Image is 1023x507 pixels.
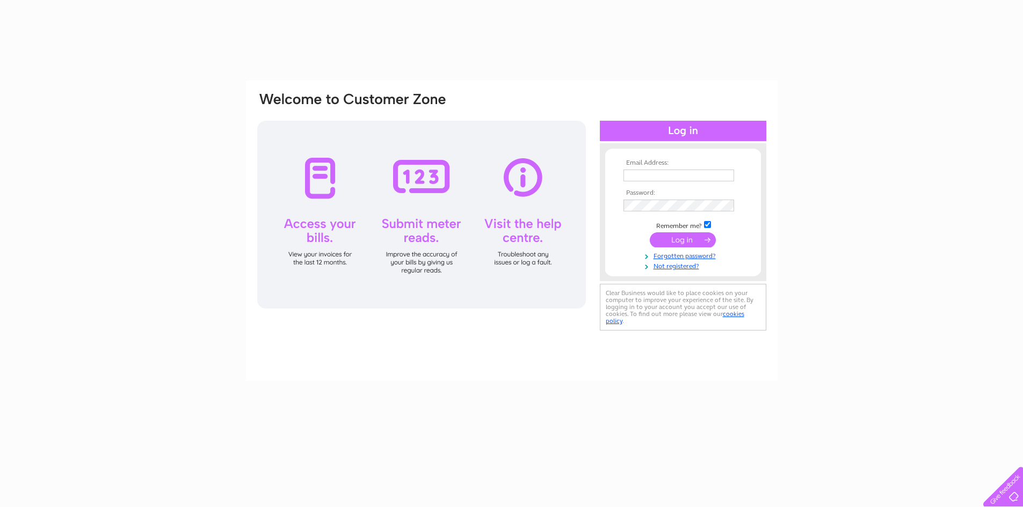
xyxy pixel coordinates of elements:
[621,189,745,197] th: Password:
[623,250,745,260] a: Forgotten password?
[621,219,745,230] td: Remember me?
[623,260,745,270] a: Not registered?
[606,310,744,325] a: cookies policy
[600,284,766,330] div: Clear Business would like to place cookies on your computer to improve your experience of the sit...
[650,232,716,247] input: Submit
[621,159,745,167] th: Email Address:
